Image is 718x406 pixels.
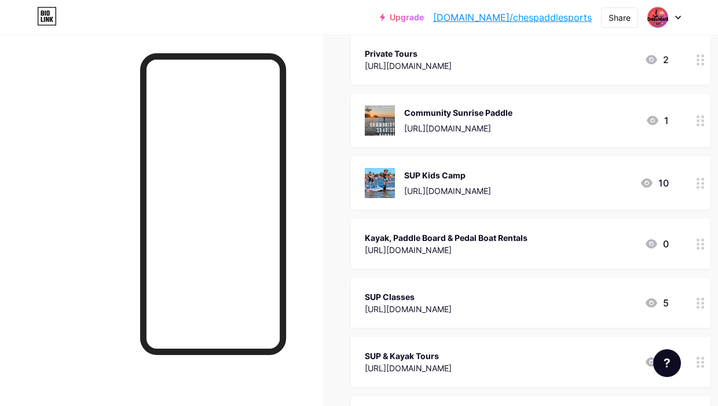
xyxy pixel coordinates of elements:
[609,12,631,24] div: Share
[365,47,452,60] div: Private Tours
[365,168,395,198] img: SUP Kids Camp
[646,114,669,127] div: 1
[365,350,452,362] div: SUP & Kayak Tours
[404,107,512,119] div: Community Sunrise Paddle
[365,303,452,315] div: [URL][DOMAIN_NAME]
[365,60,452,72] div: [URL][DOMAIN_NAME]
[404,169,491,181] div: SUP Kids Camp
[404,185,491,197] div: [URL][DOMAIN_NAME]
[365,244,527,256] div: [URL][DOMAIN_NAME]
[365,362,452,374] div: [URL][DOMAIN_NAME]
[365,291,452,303] div: SUP Classes
[365,105,395,136] img: Community Sunrise Paddle
[365,232,527,244] div: Kayak, Paddle Board & Pedal Boat Rentals
[647,6,669,28] img: chespaddlesports
[404,122,512,134] div: [URL][DOMAIN_NAME]
[380,13,424,22] a: Upgrade
[433,10,592,24] a: [DOMAIN_NAME]/chespaddlesports
[644,53,669,67] div: 2
[644,237,669,251] div: 0
[640,176,669,190] div: 10
[644,296,669,310] div: 5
